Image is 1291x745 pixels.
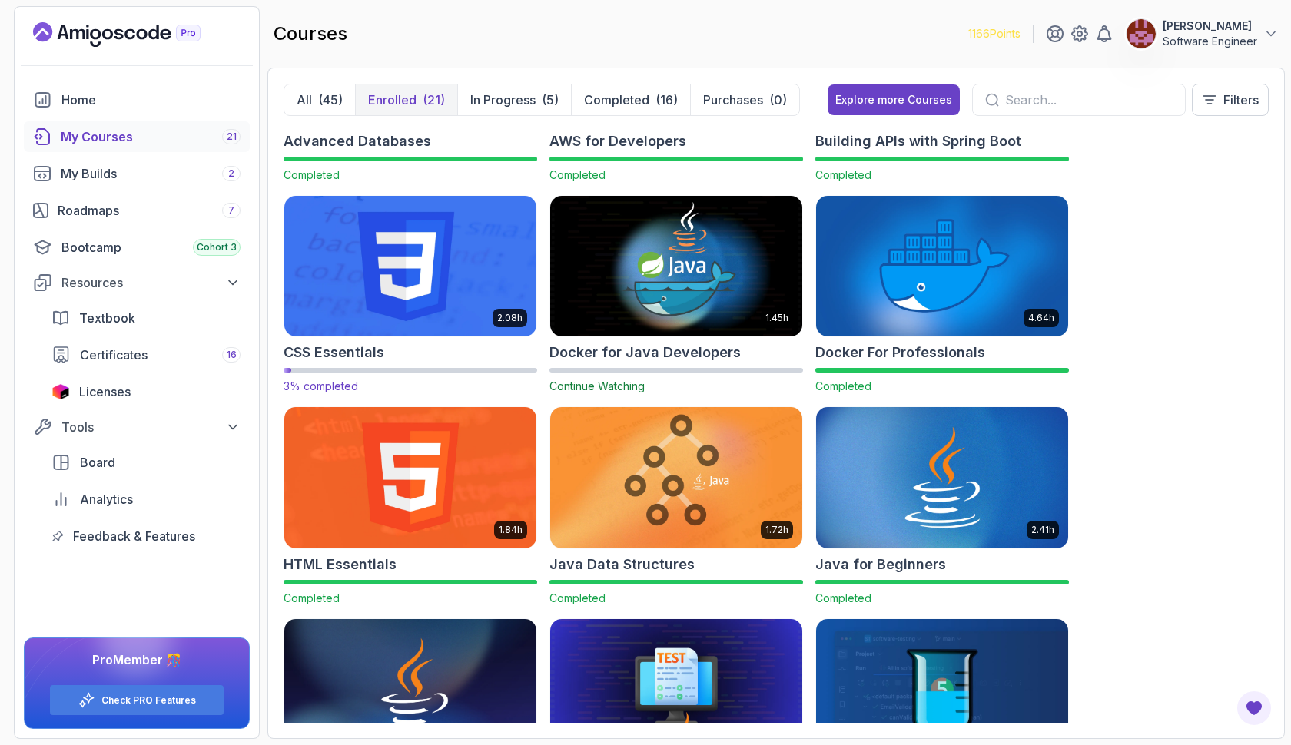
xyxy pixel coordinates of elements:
a: Docker For Professionals card4.64hDocker For ProfessionalsCompleted [815,195,1069,395]
a: Java Data Structures card1.72hJava Data StructuresCompleted [549,406,803,606]
div: Resources [61,273,241,292]
input: Search... [1005,91,1173,109]
button: Explore more Courses [828,84,960,115]
img: jetbrains icon [51,384,70,399]
span: 2 [228,167,234,180]
img: Docker for Java Developers card [550,196,802,337]
div: (5) [542,91,559,109]
div: My Builds [61,164,241,183]
button: Open Feedback Button [1236,690,1273,727]
button: Check PRO Features [49,684,224,716]
p: 1.45h [765,312,788,324]
h2: Java for Beginners [815,554,946,575]
img: Docker For Professionals card [816,196,1068,337]
div: Tools [61,418,241,436]
a: HTML Essentials card1.84hHTML EssentialsCompleted [284,406,537,606]
span: Analytics [80,490,133,508]
span: Completed [815,379,871,392]
p: Software Engineer [1163,34,1257,49]
span: 7 [228,204,234,217]
p: Purchases [703,91,763,109]
p: [PERSON_NAME] [1163,18,1257,34]
span: Completed [549,591,606,604]
a: Java for Beginners card2.41hJava for BeginnersCompleted [815,406,1069,606]
span: Cohort 3 [197,241,237,253]
img: HTML Essentials card [284,407,536,548]
img: Java Data Structures card [550,407,802,548]
a: courses [24,121,250,152]
a: CSS Essentials card2.08hCSS Essentials3% completed [284,195,537,395]
span: Continue Watching [549,379,645,392]
a: Check PRO Features [101,694,196,707]
div: Home [61,91,241,109]
a: feedback [42,521,250,551]
button: user profile image[PERSON_NAME]Software Engineer [1126,18,1279,49]
a: Docker for Java Developers card1.45hDocker for Java DevelopersContinue Watching [549,195,803,395]
a: certificates [42,339,250,370]
p: 1.84h [499,524,523,536]
span: Licenses [79,382,131,401]
p: In Progress [470,91,536,109]
a: textbook [42,303,250,333]
h2: Java Data Structures [549,554,695,575]
span: 21 [227,131,237,143]
h2: AWS for Developers [549,131,686,152]
p: 1.72h [765,524,788,536]
a: licenses [42,376,250,407]
h2: Docker For Professionals [815,342,985,363]
a: analytics [42,484,250,515]
h2: courses [274,22,347,46]
button: Filters [1192,84,1269,116]
span: Textbook [79,309,135,327]
a: board [42,447,250,478]
div: Explore more Courses [835,92,952,108]
button: Tools [24,413,250,441]
div: Bootcamp [61,238,241,257]
button: Purchases(0) [690,84,799,115]
a: roadmaps [24,195,250,226]
a: home [24,84,250,115]
div: My Courses [61,127,241,146]
span: Completed [284,168,340,181]
h2: Advanced Databases [284,131,431,152]
button: Completed(16) [571,84,690,115]
a: bootcamp [24,232,250,263]
p: 2.08h [497,312,523,324]
div: (0) [769,91,787,109]
img: user profile image [1127,19,1156,48]
span: Completed [815,168,871,181]
div: Roadmaps [58,201,241,220]
span: Certificates [80,346,148,364]
h2: CSS Essentials [284,342,384,363]
h2: Docker for Java Developers [549,342,741,363]
button: All(45) [284,84,355,115]
p: Filters [1223,91,1259,109]
span: Completed [549,168,606,181]
h2: HTML Essentials [284,554,397,575]
img: CSS Essentials card [278,192,543,340]
div: (45) [318,91,343,109]
img: Java for Beginners card [816,407,1068,548]
p: All [297,91,312,109]
p: Enrolled [368,91,417,109]
h2: Building APIs with Spring Boot [815,131,1021,152]
span: 3% completed [284,379,358,392]
div: (21) [423,91,445,109]
span: Completed [815,591,871,604]
button: Enrolled(21) [355,84,457,115]
span: 16 [227,349,237,361]
button: In Progress(5) [457,84,571,115]
a: builds [24,158,250,189]
button: Resources [24,269,250,296]
p: 4.64h [1028,312,1054,324]
span: Feedback & Features [73,527,195,545]
p: 1166 Points [968,26,1021,41]
p: 2.41h [1031,524,1054,536]
span: Completed [284,591,340,604]
span: Board [80,453,115,472]
a: Landing page [33,22,236,47]
p: Completed [584,91,649,109]
div: (16) [655,91,678,109]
